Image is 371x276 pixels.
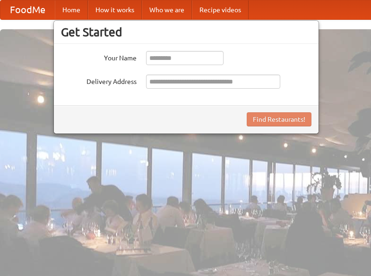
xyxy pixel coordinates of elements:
[61,51,137,63] label: Your Name
[55,0,88,19] a: Home
[247,112,311,126] button: Find Restaurants!
[192,0,249,19] a: Recipe videos
[0,0,55,19] a: FoodMe
[88,0,142,19] a: How it works
[61,75,137,86] label: Delivery Address
[61,25,311,39] h3: Get Started
[142,0,192,19] a: Who we are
